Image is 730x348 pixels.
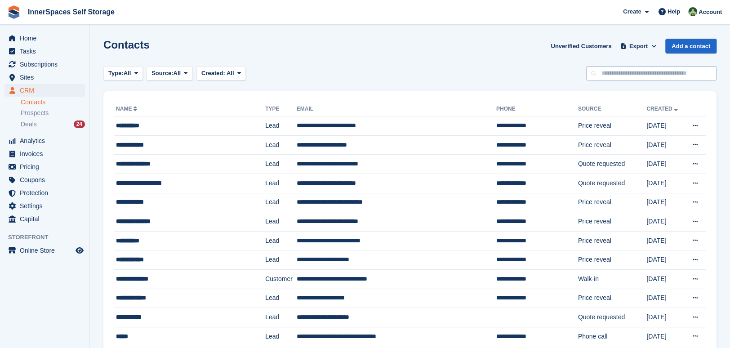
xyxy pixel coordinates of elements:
td: Lead [265,193,297,212]
span: Home [20,32,74,45]
span: All [124,69,131,78]
td: Phone call [578,327,647,346]
a: menu [4,45,85,58]
td: [DATE] [646,212,684,232]
td: Lead [265,155,297,174]
td: [DATE] [646,308,684,327]
a: menu [4,32,85,45]
a: Deals 24 [21,120,85,129]
td: Lead [265,135,297,155]
a: menu [4,244,85,257]
a: menu [4,71,85,84]
td: [DATE] [646,135,684,155]
span: Tasks [20,45,74,58]
div: 24 [74,120,85,128]
span: Type: [108,69,124,78]
td: Lead [265,250,297,270]
td: Price reveal [578,116,647,136]
span: Account [699,8,722,17]
td: Walk-in [578,269,647,289]
span: Created: [201,70,225,76]
a: Created [646,106,679,112]
td: [DATE] [646,155,684,174]
td: Lead [265,327,297,346]
span: All [227,70,234,76]
span: Coupons [20,174,74,186]
img: stora-icon-8386f47178a22dfd0bd8f6a31ec36ba5ce8667c1dd55bd0f319d3a0aa187defe.svg [7,5,21,19]
td: [DATE] [646,193,684,212]
a: menu [4,187,85,199]
span: Protection [20,187,74,199]
button: Source: All [147,66,193,81]
td: Price reveal [578,289,647,308]
td: Lead [265,174,297,193]
span: Deals [21,120,37,129]
span: Source: [151,69,173,78]
td: Price reveal [578,231,647,250]
td: [DATE] [646,231,684,250]
button: Export [619,39,658,54]
th: Source [578,102,647,116]
td: Lead [265,308,297,327]
a: menu [4,84,85,97]
span: Prospects [21,109,49,117]
span: Settings [20,200,74,212]
a: menu [4,134,85,147]
td: [DATE] [646,174,684,193]
img: Paula Amey [688,7,697,16]
td: [DATE] [646,116,684,136]
td: Customer [265,269,297,289]
td: [DATE] [646,289,684,308]
span: Storefront [8,233,89,242]
span: Help [668,7,680,16]
td: Price reveal [578,135,647,155]
a: Name [116,106,139,112]
td: Lead [265,231,297,250]
a: Contacts [21,98,85,107]
td: Quote requested [578,174,647,193]
button: Type: All [103,66,143,81]
span: CRM [20,84,74,97]
td: Quote requested [578,155,647,174]
a: Add a contact [665,39,717,54]
button: Created: All [196,66,246,81]
td: Lead [265,116,297,136]
td: Price reveal [578,250,647,270]
span: Online Store [20,244,74,257]
td: Price reveal [578,193,647,212]
a: InnerSpaces Self Storage [24,4,118,19]
a: Unverified Customers [547,39,615,54]
td: Lead [265,289,297,308]
a: menu [4,200,85,212]
th: Phone [496,102,578,116]
span: Subscriptions [20,58,74,71]
a: menu [4,174,85,186]
span: Pricing [20,161,74,173]
a: menu [4,213,85,225]
span: Invoices [20,147,74,160]
td: [DATE] [646,269,684,289]
span: Capital [20,213,74,225]
td: [DATE] [646,327,684,346]
span: Analytics [20,134,74,147]
a: menu [4,147,85,160]
span: All [174,69,181,78]
th: Email [297,102,496,116]
td: [DATE] [646,250,684,270]
a: menu [4,161,85,173]
h1: Contacts [103,39,150,51]
span: Sites [20,71,74,84]
td: Price reveal [578,212,647,232]
span: Export [629,42,648,51]
td: Lead [265,212,297,232]
a: Preview store [74,245,85,256]
a: menu [4,58,85,71]
span: Create [623,7,641,16]
th: Type [265,102,297,116]
a: Prospects [21,108,85,118]
td: Quote requested [578,308,647,327]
